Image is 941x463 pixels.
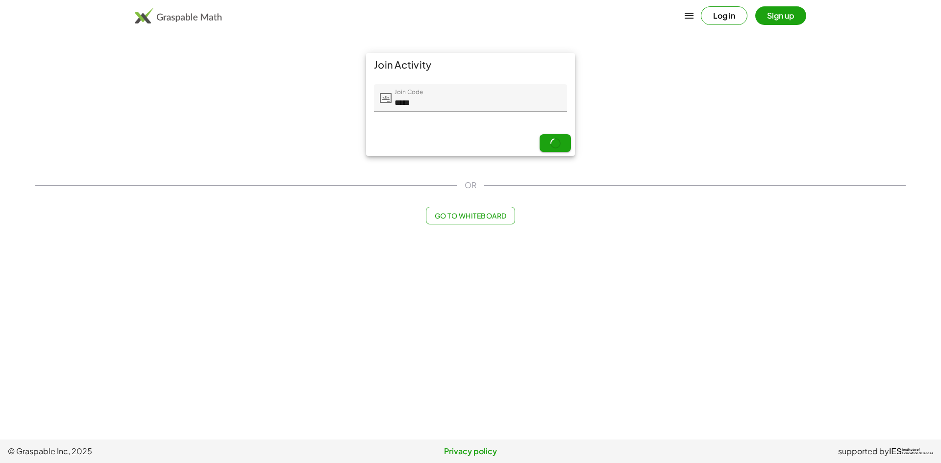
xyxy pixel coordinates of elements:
[889,445,933,457] a: IESInstitute ofEducation Sciences
[838,445,889,457] span: supported by
[755,6,806,25] button: Sign up
[426,207,515,224] button: Go to Whiteboard
[366,53,575,76] div: Join Activity
[902,448,933,455] span: Institute of Education Sciences
[889,447,902,456] span: IES
[434,211,506,220] span: Go to Whiteboard
[8,445,316,457] span: © Graspable Inc, 2025
[316,445,624,457] a: Privacy policy
[701,6,747,25] button: Log in
[465,179,476,191] span: OR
